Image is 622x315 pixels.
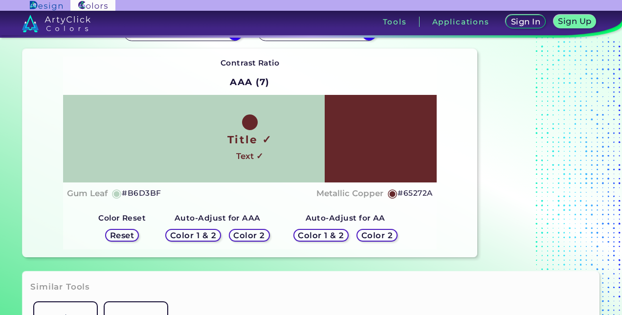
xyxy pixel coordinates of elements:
h5: Color 2 [363,231,391,239]
h3: Similar Tools [30,281,90,293]
strong: Color Reset [98,213,146,223]
img: logo_artyclick_colors_white.svg [22,15,91,32]
h2: AAA (7) [225,71,274,93]
strong: Auto-Adjust for AAA [175,213,261,223]
a: Sign Up [555,16,594,28]
a: Sign In [508,16,543,28]
h4: Gum Leaf [67,186,108,201]
h3: Applications [432,18,489,25]
h5: Color 1 & 2 [173,231,214,239]
h5: #65272A [398,187,432,200]
h5: Reset [111,231,133,239]
strong: Contrast Ratio [221,58,280,67]
h5: #B6D3BF [122,187,161,200]
h5: ◉ [111,187,122,199]
h5: Color 2 [235,231,264,239]
h4: Text ✓ [236,149,263,163]
h4: Metallic Copper [316,186,383,201]
strong: Auto-Adjust for AA [306,213,385,223]
img: ArtyClick Design logo [30,1,63,10]
h5: Sign In [512,18,539,25]
h1: Title ✓ [227,132,272,147]
h5: Color 1 & 2 [300,231,342,239]
h3: Tools [383,18,407,25]
h5: ◉ [387,187,398,199]
h5: Sign Up [560,18,590,25]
